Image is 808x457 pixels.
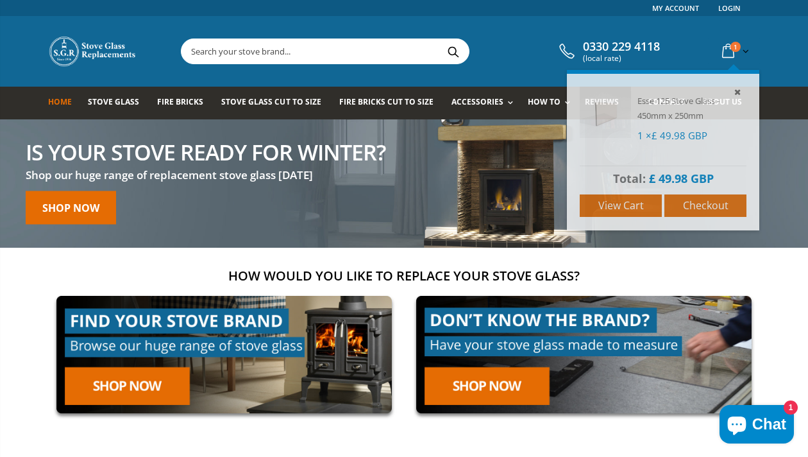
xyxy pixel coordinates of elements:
input: Search your stove brand... [181,39,612,64]
span: 1 [730,42,741,52]
img: Esse 125 Stove Glass - 450mm x 250mm [580,87,631,138]
img: made-to-measure-cta_2cd95ceb-d519-4648-b0cf-d2d338fdf11f.jpg [408,288,760,422]
a: Checkout [664,194,746,217]
span: How To [528,96,560,107]
a: Fire Bricks [157,87,213,119]
span: Stove Glass Cut To Size [221,96,321,107]
span: Total: [613,171,646,186]
h3: Shop our huge range of replacement stove glass [DATE] [26,168,385,182]
img: Stove Glass Replacement [48,35,138,67]
span: £ 49.98 GBP [652,129,707,142]
a: Stove Glass Cut To Size [221,87,330,119]
a: Shop now [26,191,116,224]
span: Fire Bricks [157,96,203,107]
a: Stove Glass [88,87,149,119]
span: 1 × [637,129,707,142]
span: Accessories [451,96,503,107]
a: View cart [580,194,662,217]
a: How To [528,87,577,119]
h2: How would you like to replace your stove glass? [48,267,760,284]
span: View cart [598,198,644,212]
a: Home [48,87,81,119]
a: Fire Bricks Cut To Size [339,87,443,119]
span: Home [48,96,72,107]
button: Search [439,39,467,64]
a: Accessories [451,87,519,119]
span: 0330 229 4118 [583,40,660,54]
span: Stove Glass [88,96,139,107]
a: Remove item [732,85,746,99]
a: 1 [717,39,752,64]
inbox-online-store-chat: Shopify online store chat [716,405,798,447]
img: find-your-brand-cta_9b334d5d-5c94-48ed-825f-d7972bbdebd0.jpg [48,288,400,422]
span: Checkout [683,198,728,212]
a: Esse 125 Stove Glass - 450mm x 250mm [637,95,720,121]
span: Fire Bricks Cut To Size [339,96,433,107]
span: £ 49.98 GBP [649,171,714,186]
h2: Is your stove ready for winter? [26,141,385,162]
